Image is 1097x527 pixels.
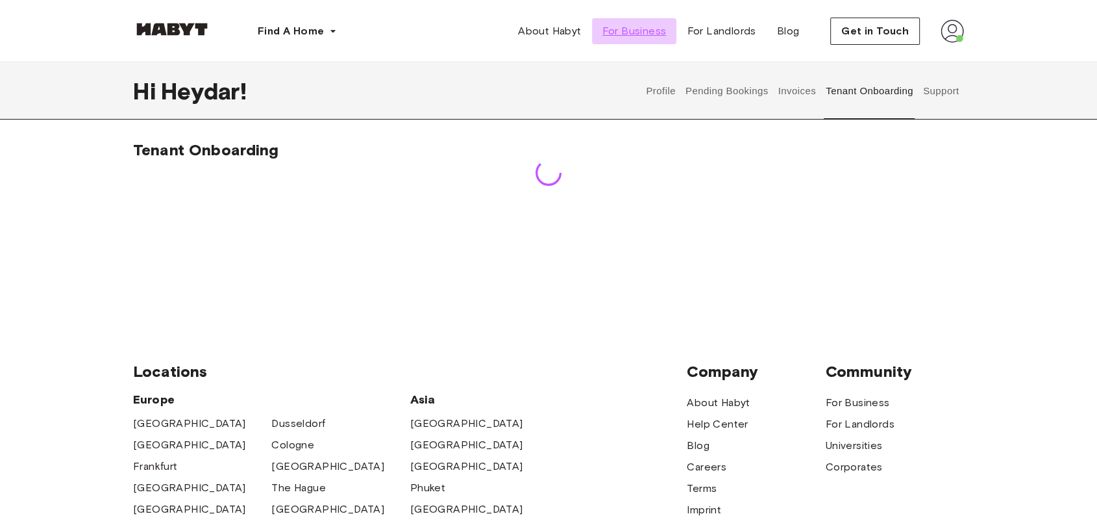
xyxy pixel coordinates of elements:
[687,395,750,411] a: About Habyt
[410,480,445,496] a: Phuket
[271,502,384,517] a: [GEOGRAPHIC_DATA]
[518,23,581,39] span: About Habyt
[826,459,883,475] a: Corporates
[921,62,961,120] button: Support
[133,77,161,105] span: Hi
[841,23,909,39] span: Get in Touch
[941,19,964,43] img: avatar
[687,362,825,381] span: Company
[133,362,687,381] span: Locations
[767,18,810,44] a: Blog
[687,502,721,518] a: Imprint
[602,23,667,39] span: For Business
[645,62,678,120] button: Profile
[676,18,766,44] a: For Landlords
[133,480,246,496] a: [GEOGRAPHIC_DATA]
[410,392,548,407] span: Asia
[410,416,523,431] a: [GEOGRAPHIC_DATA]
[508,18,591,44] a: About Habyt
[687,481,717,496] a: Terms
[684,62,770,120] button: Pending Bookings
[133,416,246,431] a: [GEOGRAPHIC_DATA]
[161,77,247,105] span: Heydar !
[133,502,246,517] a: [GEOGRAPHIC_DATA]
[826,417,894,432] a: For Landlords
[410,459,523,474] a: [GEOGRAPHIC_DATA]
[133,140,279,159] span: Tenant Onboarding
[271,437,314,453] a: Cologne
[824,62,915,120] button: Tenant Onboarding
[247,18,347,44] button: Find A Home
[271,459,384,474] a: [GEOGRAPHIC_DATA]
[133,437,246,453] a: [GEOGRAPHIC_DATA]
[687,459,726,475] a: Careers
[271,416,325,431] a: Dusseldorf
[687,438,709,454] a: Blog
[133,392,410,407] span: Europe
[133,23,211,36] img: Habyt
[826,395,890,411] a: For Business
[133,459,178,474] a: Frankfurt
[410,502,523,517] a: [GEOGRAPHIC_DATA]
[641,62,964,120] div: user profile tabs
[410,437,523,453] a: [GEOGRAPHIC_DATA]
[687,417,748,432] a: Help Center
[830,18,920,45] button: Get in Touch
[776,62,817,120] button: Invoices
[258,23,324,39] span: Find A Home
[826,438,883,454] a: Universities
[687,23,756,39] span: For Landlords
[592,18,677,44] a: For Business
[271,480,326,496] a: The Hague
[826,362,964,381] span: Community
[777,23,800,39] span: Blog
